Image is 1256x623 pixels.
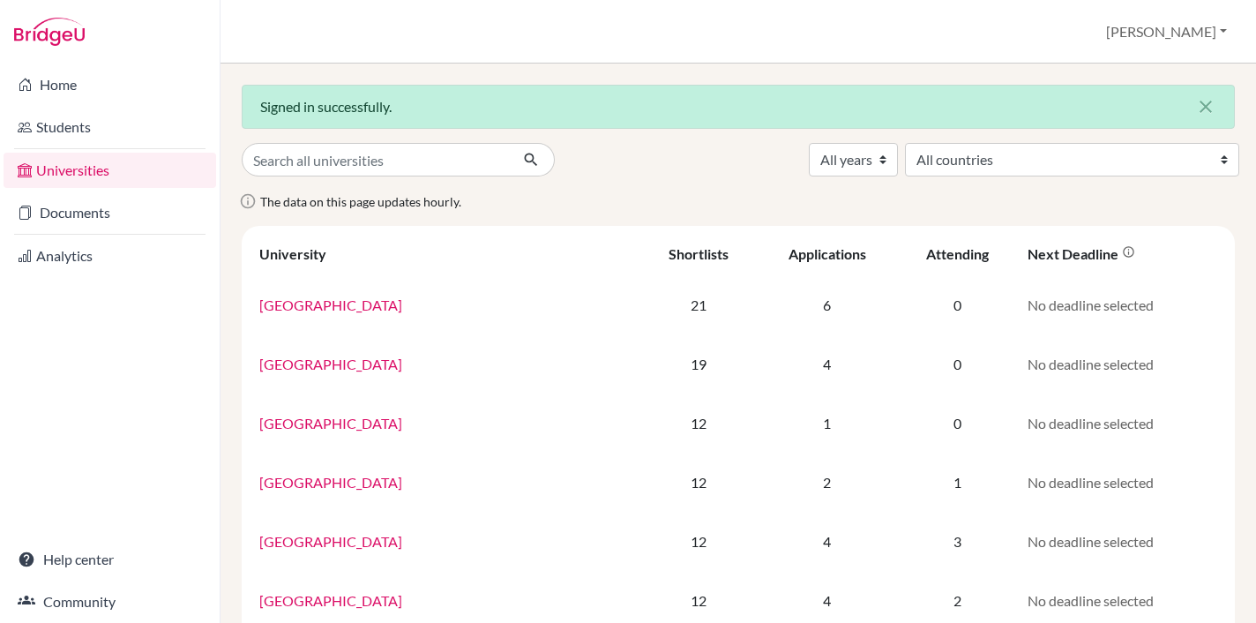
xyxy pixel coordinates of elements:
[4,195,216,230] a: Documents
[898,334,1018,394] td: 0
[669,245,729,262] div: Shortlists
[259,415,402,432] a: [GEOGRAPHIC_DATA]
[757,453,898,512] td: 2
[1028,533,1154,550] span: No deadline selected
[259,533,402,550] a: [GEOGRAPHIC_DATA]
[898,394,1018,453] td: 0
[1028,592,1154,609] span: No deadline selected
[4,238,216,274] a: Analytics
[260,194,461,209] span: The data on this page updates hourly.
[242,143,509,176] input: Search all universities
[259,474,402,491] a: [GEOGRAPHIC_DATA]
[1028,415,1154,432] span: No deadline selected
[1098,15,1235,49] button: [PERSON_NAME]
[789,245,866,262] div: Applications
[4,109,216,145] a: Students
[640,453,756,512] td: 12
[1028,245,1135,262] div: Next deadline
[259,296,402,313] a: [GEOGRAPHIC_DATA]
[14,18,85,46] img: Bridge-U
[4,153,216,188] a: Universities
[259,592,402,609] a: [GEOGRAPHIC_DATA]
[249,233,640,275] th: University
[242,85,1235,129] div: Signed in successfully.
[259,356,402,372] a: [GEOGRAPHIC_DATA]
[898,453,1018,512] td: 1
[4,67,216,102] a: Home
[898,275,1018,334] td: 0
[640,275,756,334] td: 21
[926,245,989,262] div: Attending
[1028,296,1154,313] span: No deadline selected
[757,394,898,453] td: 1
[640,512,756,571] td: 12
[1028,356,1154,372] span: No deadline selected
[4,542,216,577] a: Help center
[640,334,756,394] td: 19
[1177,86,1234,128] button: Close
[4,584,216,619] a: Community
[640,394,756,453] td: 12
[757,334,898,394] td: 4
[1195,96,1216,117] i: close
[757,275,898,334] td: 6
[757,512,898,571] td: 4
[1028,474,1154,491] span: No deadline selected
[898,512,1018,571] td: 3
